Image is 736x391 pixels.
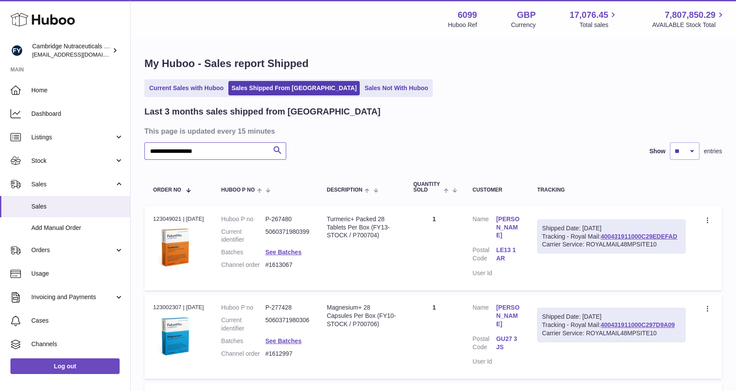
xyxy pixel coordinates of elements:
[665,9,716,21] span: 7,807,850.29
[31,110,124,118] span: Dashboard
[153,187,181,193] span: Order No
[472,215,496,242] dt: Name
[704,147,722,155] span: entries
[10,358,120,374] a: Log out
[472,187,520,193] div: Customer
[405,295,464,379] td: 1
[327,215,396,240] div: Turmeric+ Packed 28 Tablets Per Box (FY13-STOCK / P700704)
[153,226,197,269] img: 60991619191506.png
[649,147,666,155] label: Show
[221,228,265,244] dt: Current identifier
[10,44,23,57] img: huboo@camnutra.com
[265,350,309,358] dd: #1612997
[265,215,309,223] dd: P-267480
[221,337,265,345] dt: Batches
[542,224,681,233] div: Shipped Date: [DATE]
[31,270,124,278] span: Usage
[32,51,128,58] span: [EMAIL_ADDRESS][DOMAIN_NAME]
[221,248,265,256] dt: Batches
[153,314,197,358] img: 1619447755.png
[569,9,618,29] a: 17,076.45 Total sales
[542,313,681,321] div: Shipped Date: [DATE]
[496,303,520,328] a: [PERSON_NAME]
[31,317,124,325] span: Cases
[144,57,722,71] h1: My Huboo - Sales report Shipped
[31,202,124,211] span: Sales
[31,86,124,94] span: Home
[221,350,265,358] dt: Channel order
[537,187,686,193] div: Tracking
[265,303,309,312] dd: P-277428
[265,261,309,269] dd: #1613067
[221,316,265,333] dt: Current identifier
[496,335,520,351] a: GU27 3JS
[265,316,309,333] dd: 5060371980306
[265,249,301,256] a: See Batches
[31,340,124,348] span: Channels
[542,329,681,337] div: Carrier Service: ROYALMAIL48MPSITE10
[31,224,124,232] span: Add Manual Order
[517,9,535,21] strong: GBP
[472,335,496,354] dt: Postal Code
[221,215,265,223] dt: Huboo P no
[265,228,309,244] dd: 5060371980399
[221,261,265,269] dt: Channel order
[601,233,677,240] a: 400431911000C29EDEFAD
[537,219,686,254] div: Tracking - Royal Mail:
[542,240,681,249] div: Carrier Service: ROYALMAIL48MPSITE10
[458,9,477,21] strong: 6099
[221,187,255,193] span: Huboo P no
[327,187,362,193] span: Description
[228,81,360,95] a: Sales Shipped From [GEOGRAPHIC_DATA]
[144,106,381,118] h2: Last 3 months sales shipped from [GEOGRAPHIC_DATA]
[265,337,301,344] a: See Batches
[405,206,464,290] td: 1
[601,321,675,328] a: 400431911000C297D9A09
[31,246,114,254] span: Orders
[472,303,496,330] dt: Name
[361,81,431,95] a: Sales Not With Huboo
[537,308,686,342] div: Tracking - Royal Mail:
[144,126,720,136] h3: This page is updated every 15 minutes
[652,21,726,29] span: AVAILABLE Stock Total
[496,215,520,240] a: [PERSON_NAME]
[413,182,442,193] span: Quantity Sold
[31,133,114,142] span: Listings
[496,246,520,263] a: LE13 1AR
[31,157,114,165] span: Stock
[153,215,204,223] div: 123049021 | [DATE]
[472,246,496,265] dt: Postal Code
[32,42,110,59] div: Cambridge Nutraceuticals Ltd
[153,303,204,311] div: 123002307 | [DATE]
[327,303,396,328] div: Magnesium+ 28 Capsules Per Box (FY10-STOCK / P700706)
[448,21,477,29] div: Huboo Ref
[146,81,227,95] a: Current Sales with Huboo
[652,9,726,29] a: 7,807,850.29 AVAILABLE Stock Total
[569,9,608,21] span: 17,076.45
[31,293,114,301] span: Invoicing and Payments
[221,303,265,312] dt: Huboo P no
[472,357,496,366] dt: User Id
[31,180,114,189] span: Sales
[472,269,496,277] dt: User Id
[511,21,536,29] div: Currency
[579,21,618,29] span: Total sales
